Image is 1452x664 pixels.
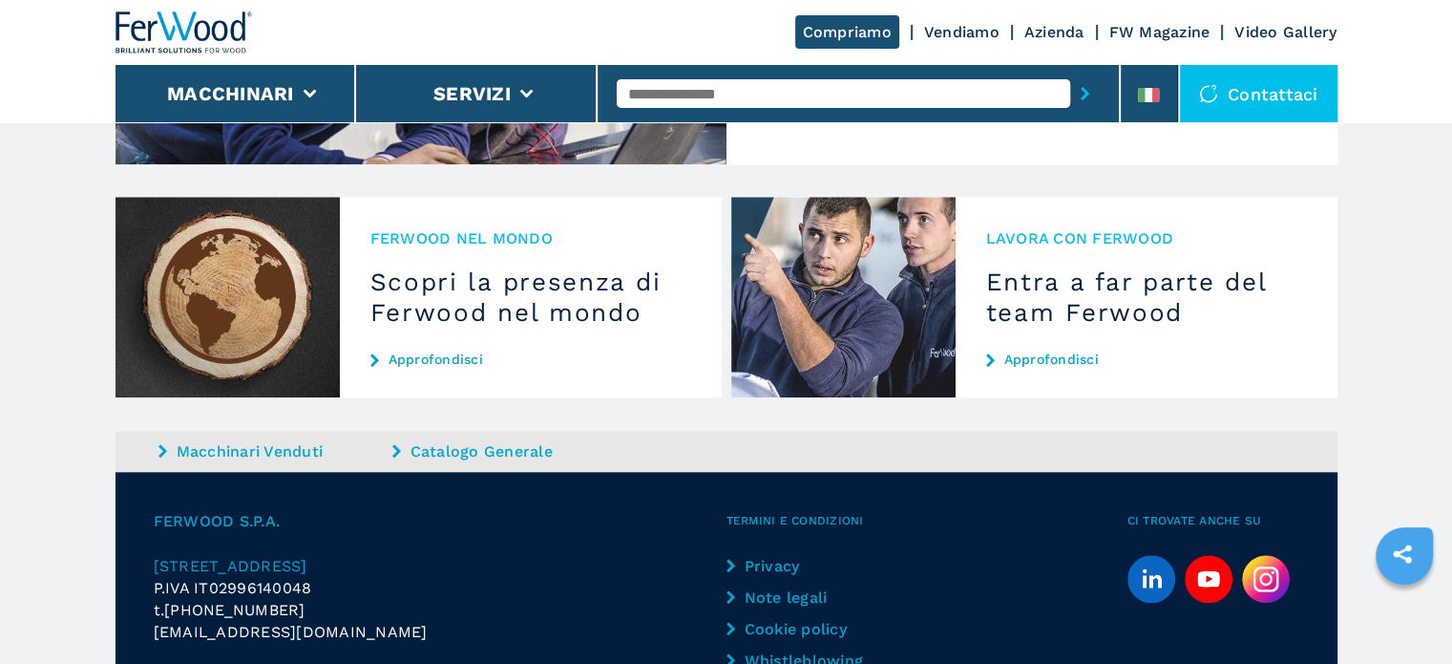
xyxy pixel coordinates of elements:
div: Contattaci [1180,65,1337,122]
button: Macchinari [167,82,294,105]
span: Lavora con Ferwood [986,227,1307,249]
a: sharethis [1378,530,1426,578]
span: [STREET_ADDRESS] [154,557,307,575]
a: Note legali [726,587,886,609]
a: Video Gallery [1234,23,1336,41]
iframe: Chat [1371,578,1438,650]
a: FW Magazine [1109,23,1210,41]
button: Servizi [433,82,511,105]
img: Scopri la presenza di Ferwood nel mondo [116,197,340,397]
a: Approfondisci [986,352,1307,367]
a: Privacy [726,555,886,577]
div: t. [154,599,726,621]
span: FERWOOD S.P.A. [154,510,726,532]
span: P.IVA IT02996140048 [154,579,312,597]
span: [PHONE_NUMBER] [164,599,305,621]
img: Instagram [1242,555,1290,603]
span: Ci trovate anche su [1127,510,1299,532]
button: submit-button [1070,72,1100,116]
a: Azienda [1024,23,1084,41]
a: [STREET_ADDRESS] [154,555,726,577]
a: youtube [1185,555,1232,603]
img: Entra a far parte del team Ferwood [731,197,956,397]
a: Catalogo Generale [392,440,621,462]
h3: Scopri la presenza di Ferwood nel mondo [370,267,691,328]
a: Macchinari Venduti [158,440,388,462]
a: linkedin [1127,555,1175,603]
a: Cookie policy [726,618,886,640]
a: Approfondisci [370,352,691,367]
span: Termini e condizioni [726,510,1127,532]
h3: Entra a far parte del team Ferwood [986,267,1307,328]
a: Vendiamo [924,23,1000,41]
img: Contattaci [1199,84,1218,103]
span: Ferwood nel mondo [370,227,691,249]
span: [EMAIL_ADDRESS][DOMAIN_NAME] [154,621,428,643]
a: Compriamo [795,15,899,49]
img: Ferwood [116,11,253,54]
